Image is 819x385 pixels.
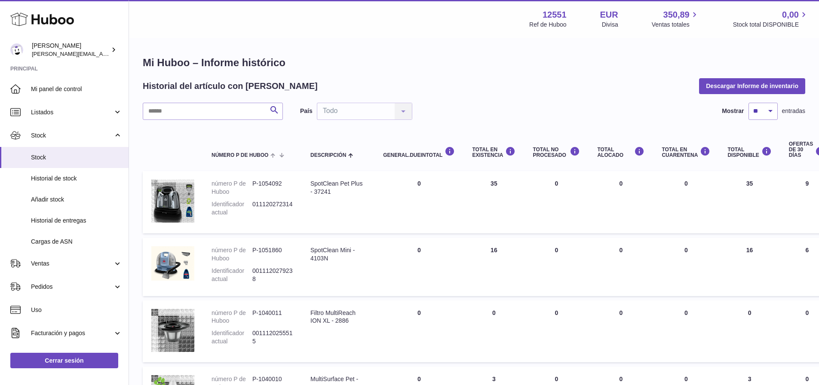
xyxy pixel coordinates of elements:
dt: Identificador actual [212,267,252,283]
td: 35 [719,171,780,233]
div: general.dueInTotal [383,147,455,158]
h1: Mi Huboo – Informe histórico [143,56,805,70]
dd: P-1051860 [252,246,293,263]
span: 0 [684,309,688,316]
span: 0 [684,376,688,382]
span: Pedidos [31,283,113,291]
div: Filtro MultiReach ION XL - 2886 [310,309,366,325]
img: product image [151,180,194,223]
span: Listados [31,108,113,116]
div: SpotClean Pet Plus - 37241 [310,180,366,196]
span: Historial de entregas [31,217,122,225]
dt: número P de Huboo [212,246,252,263]
span: Añadir stock [31,196,122,204]
span: Ventas [31,260,113,268]
span: 0,00 [782,9,799,21]
div: Total en CUARENTENA [662,147,710,158]
span: Stock total DISPONIBLE [733,21,809,29]
dd: 0011120279238 [252,267,293,283]
div: Divisa [602,21,618,29]
div: Total DISPONIBLE [727,147,771,158]
td: 0 [524,300,589,363]
dt: número P de Huboo [212,180,252,196]
div: [PERSON_NAME] [32,42,109,58]
td: 16 [719,238,780,296]
label: País [300,107,313,115]
span: Historial de stock [31,174,122,183]
span: Uso [31,306,122,314]
span: 0 [684,247,688,254]
td: 0 [719,300,780,363]
div: Ref de Huboo [529,21,566,29]
td: 0 [374,171,463,233]
a: 0,00 Stock total DISPONIBLE [733,9,809,29]
span: [PERSON_NAME][EMAIL_ADDRESS][PERSON_NAME][DOMAIN_NAME] [32,50,218,57]
img: gerardo.montoiro@cleverenterprise.es [10,43,23,56]
span: Mi panel de control [31,85,122,93]
dt: número P de Huboo [212,309,252,325]
td: 35 [463,171,524,233]
span: Descripción [310,153,346,158]
a: Cerrar sesión [10,353,118,368]
span: Facturación y pagos [31,329,113,337]
td: 0 [589,238,653,296]
td: 0 [589,171,653,233]
td: 0 [524,171,589,233]
img: product image [151,246,194,281]
td: 16 [463,238,524,296]
div: Total NO PROCESADO [533,147,580,158]
dd: 0011120255515 [252,329,293,345]
td: 0 [374,238,463,296]
span: 0 [684,180,688,187]
dd: P-1040011 [252,309,293,325]
span: Cargas de ASN [31,238,122,246]
dt: Identificador actual [212,200,252,217]
span: número P de Huboo [212,153,268,158]
strong: EUR [600,9,618,21]
span: Stock [31,131,113,140]
dt: Identificador actual [212,329,252,345]
div: Total ALOCADO [597,147,644,158]
dd: P-1054092 [252,180,293,196]
label: Mostrar [722,107,744,115]
td: 0 [463,300,524,363]
span: entradas [782,107,805,115]
button: Descargar Informe de inventario [699,78,805,94]
h2: Historial del artículo con [PERSON_NAME] [143,80,318,92]
td: 0 [589,300,653,363]
div: SpotClean Mini - 4103N [310,246,366,263]
span: 350,89 [663,9,690,21]
td: 0 [374,300,463,363]
a: 350,89 Ventas totales [652,9,699,29]
span: Ventas totales [652,21,699,29]
div: Total en EXISTENCIA [472,147,515,158]
span: Stock [31,153,122,162]
td: 0 [524,238,589,296]
img: product image [151,309,194,352]
dd: 011120272314 [252,200,293,217]
strong: 12551 [543,9,567,21]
